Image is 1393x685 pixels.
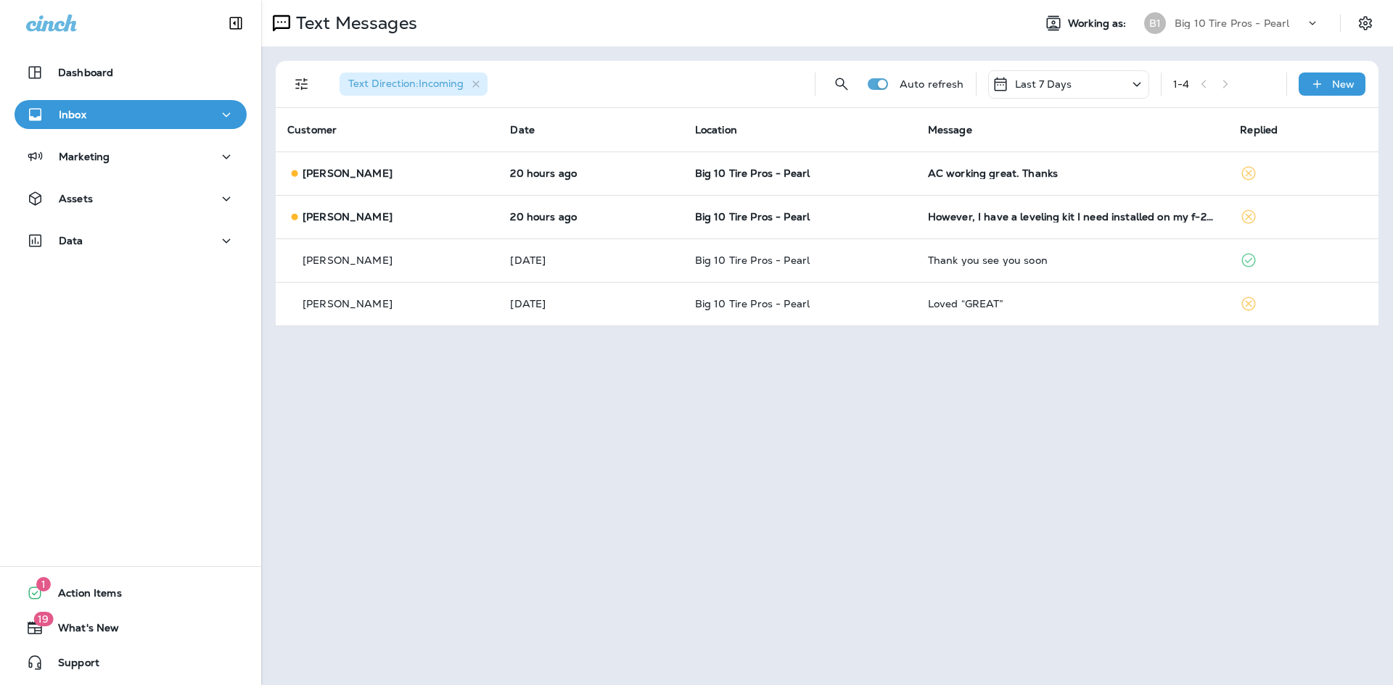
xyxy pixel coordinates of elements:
[695,123,737,136] span: Location
[290,12,417,34] p: Text Messages
[15,100,247,129] button: Inbox
[1352,10,1378,36] button: Settings
[303,254,393,266] p: [PERSON_NAME]
[59,193,93,204] p: Assets
[928,123,972,136] span: Message
[15,226,247,255] button: Data
[695,210,810,223] span: Big 10 Tire Pros - Pearl
[510,254,671,266] p: Aug 12, 2025 09:23 AM
[827,70,856,99] button: Search Messages
[15,613,247,642] button: 19What's New
[900,78,964,90] p: Auto refresh
[303,167,393,179] p: [PERSON_NAME]
[348,77,464,90] span: Text Direction : Incoming
[59,109,86,120] p: Inbox
[287,123,337,136] span: Customer
[44,657,99,674] span: Support
[510,298,671,310] p: Aug 8, 2025 10:27 AM
[928,211,1217,223] div: However, I have a leveling kit I need installed on my f-250. I have the unopened kit, what would ...
[15,58,247,87] button: Dashboard
[15,184,247,213] button: Assets
[287,70,316,99] button: Filters
[1175,17,1289,29] p: Big 10 Tire Pros - Pearl
[1332,78,1355,90] p: New
[15,578,247,607] button: 1Action Items
[44,587,122,605] span: Action Items
[928,298,1217,310] div: Loved “GREAT”
[1240,123,1278,136] span: Replied
[695,297,810,310] span: Big 10 Tire Pros - Pearl
[59,151,110,162] p: Marketing
[928,254,1217,266] div: Thank you see you soon
[1068,17,1130,30] span: Working as:
[58,67,113,78] p: Dashboard
[695,167,810,180] span: Big 10 Tire Pros - Pearl
[303,211,393,223] p: [PERSON_NAME]
[1144,12,1166,34] div: B1
[215,9,256,38] button: Collapse Sidebar
[1173,78,1189,90] div: 1 - 4
[510,123,535,136] span: Date
[303,298,393,310] p: [PERSON_NAME]
[59,235,83,246] p: Data
[340,72,488,96] div: Text Direction:Incoming
[510,211,671,223] p: Aug 13, 2025 10:23 AM
[36,577,51,591] span: 1
[1015,78,1072,90] p: Last 7 Days
[15,142,247,171] button: Marketing
[15,648,247,677] button: Support
[928,167,1217,179] div: AC working great. Thanks
[44,622,119,639] span: What's New
[695,254,810,267] span: Big 10 Tire Pros - Pearl
[510,167,671,179] p: Aug 13, 2025 10:30 AM
[33,612,53,626] span: 19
